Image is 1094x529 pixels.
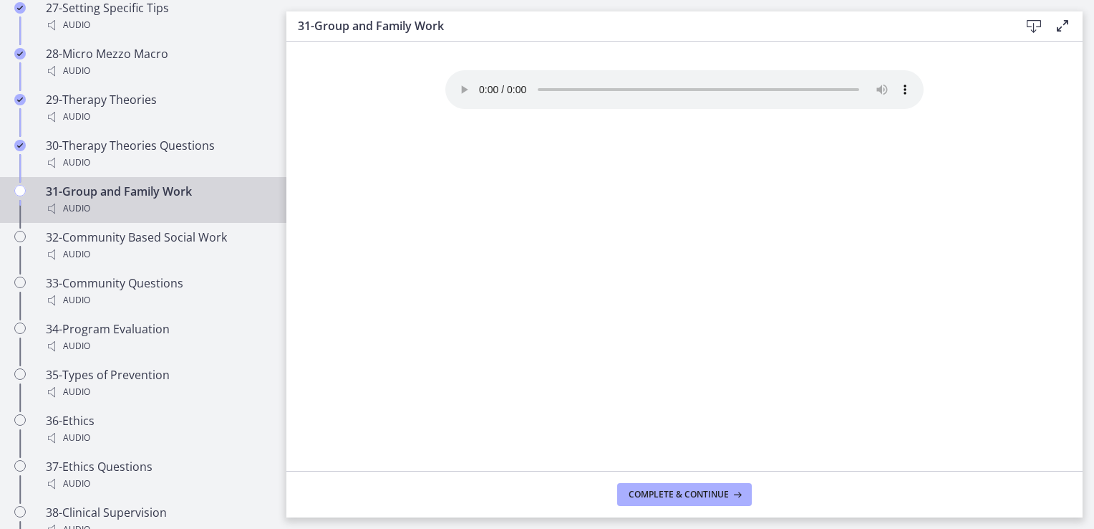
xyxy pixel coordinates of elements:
i: Completed [14,94,26,105]
i: Completed [14,140,26,151]
div: 31-Group and Family Work [46,183,269,217]
div: 28-Micro Mezzo Macro [46,45,269,80]
div: 33-Community Questions [46,275,269,309]
i: Completed [14,2,26,14]
div: Audio [46,200,269,217]
div: Audio [46,292,269,309]
div: Audio [46,338,269,355]
div: 36-Ethics [46,412,269,447]
div: 37-Ethics Questions [46,458,269,492]
i: Completed [14,48,26,59]
h3: 31-Group and Family Work [298,17,997,34]
div: Audio [46,475,269,492]
button: Complete & continue [617,483,752,506]
div: Audio [46,62,269,80]
div: 32-Community Based Social Work [46,229,269,263]
div: Audio [46,154,269,171]
span: Complete & continue [629,489,729,500]
div: Audio [46,429,269,447]
div: Audio [46,108,269,125]
div: 35-Types of Prevention [46,366,269,401]
div: 29-Therapy Theories [46,91,269,125]
div: Audio [46,16,269,34]
div: Audio [46,246,269,263]
div: Audio [46,383,269,401]
div: 30-Therapy Theories Questions [46,137,269,171]
div: 34-Program Evaluation [46,320,269,355]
